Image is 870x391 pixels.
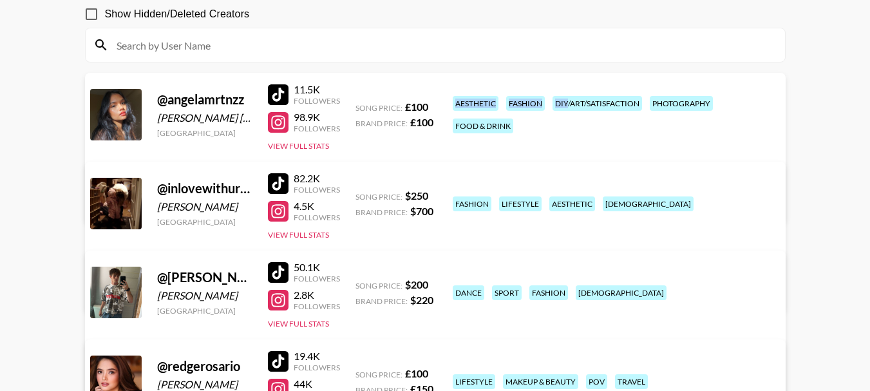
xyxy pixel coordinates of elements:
[453,96,498,111] div: aesthetic
[157,91,252,108] div: @ angelamrtnzz
[109,35,777,55] input: Search by User Name
[294,377,340,390] div: 44K
[294,350,340,363] div: 19.4K
[453,285,484,300] div: dance
[453,374,495,389] div: lifestyle
[355,296,408,306] span: Brand Price:
[355,370,402,379] span: Song Price:
[268,230,329,240] button: View Full Stats
[453,196,491,211] div: fashion
[157,200,252,213] div: [PERSON_NAME]
[157,217,252,227] div: [GEOGRAPHIC_DATA]
[157,358,252,374] div: @ redgerosario
[268,319,329,329] button: View Full Stats
[157,180,252,196] div: @ inlovewithurmom58
[410,205,433,217] strong: $ 700
[294,301,340,311] div: Followers
[586,374,607,389] div: pov
[157,111,252,124] div: [PERSON_NAME] [PERSON_NAME]
[355,281,402,291] span: Song Price:
[405,278,428,291] strong: $ 200
[294,274,340,283] div: Followers
[453,119,513,133] div: food & drink
[294,96,340,106] div: Followers
[294,124,340,133] div: Followers
[529,285,568,300] div: fashion
[405,367,428,379] strong: £ 100
[492,285,522,300] div: sport
[294,213,340,222] div: Followers
[157,306,252,316] div: [GEOGRAPHIC_DATA]
[405,189,428,202] strong: $ 250
[294,172,340,185] div: 82.2K
[157,269,252,285] div: @ [PERSON_NAME].[PERSON_NAME].161
[268,141,329,151] button: View Full Stats
[355,103,402,113] span: Song Price:
[294,185,340,195] div: Followers
[615,374,648,389] div: travel
[410,116,433,128] strong: £ 100
[410,294,433,306] strong: $ 220
[105,6,250,22] span: Show Hidden/Deleted Creators
[294,200,340,213] div: 4.5K
[157,289,252,302] div: [PERSON_NAME]
[355,119,408,128] span: Brand Price:
[355,192,402,202] span: Song Price:
[503,374,578,389] div: makeup & beauty
[294,83,340,96] div: 11.5K
[499,196,542,211] div: lifestyle
[650,96,713,111] div: photography
[549,196,595,211] div: aesthetic
[294,289,340,301] div: 2.8K
[355,207,408,217] span: Brand Price:
[405,100,428,113] strong: £ 100
[603,196,694,211] div: [DEMOGRAPHIC_DATA]
[294,111,340,124] div: 98.9K
[506,96,545,111] div: fashion
[157,128,252,138] div: [GEOGRAPHIC_DATA]
[294,363,340,372] div: Followers
[553,96,642,111] div: diy/art/satisfaction
[576,285,667,300] div: [DEMOGRAPHIC_DATA]
[294,261,340,274] div: 50.1K
[157,378,252,391] div: [PERSON_NAME]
